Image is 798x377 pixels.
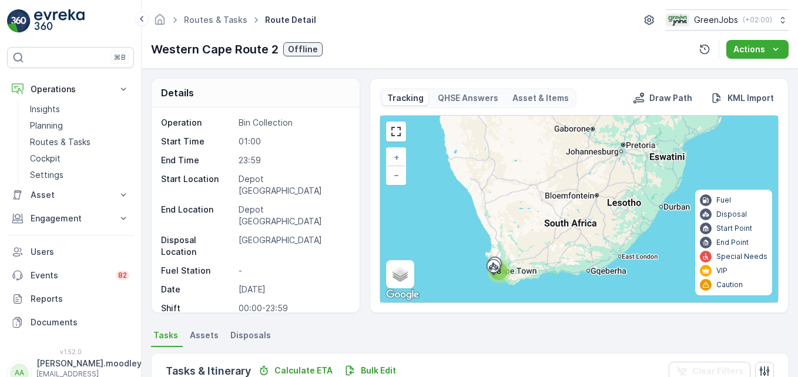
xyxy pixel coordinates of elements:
p: 01:00 [239,136,348,147]
a: Homepage [153,18,166,28]
span: Assets [190,329,219,341]
p: Offline [288,43,318,55]
a: Routes & Tasks [25,134,134,150]
span: Tasks [153,329,178,341]
p: [GEOGRAPHIC_DATA] [239,234,348,258]
p: Depot [GEOGRAPHIC_DATA] [239,204,348,227]
p: Calculate ETA [274,365,333,376]
p: 82 [118,271,127,280]
p: Reports [31,293,129,305]
span: − [394,170,400,180]
button: Actions [726,40,789,59]
div: 0 [380,116,778,302]
p: Asset [31,189,110,201]
a: Zoom In [387,149,405,166]
p: Special Needs [716,252,767,261]
p: Bulk Edit [361,365,396,376]
p: Fuel [716,196,731,205]
p: KML Import [727,92,774,104]
p: Insights [30,103,60,115]
p: Settings [30,169,63,181]
span: Route Detail [263,14,318,26]
a: Layers [387,261,413,287]
img: Green_Jobs_Logo.png [666,14,689,26]
img: logo_light-DOdMpM7g.png [34,9,85,33]
p: Actions [733,43,765,55]
p: Caution [716,280,743,290]
a: Users [7,240,134,264]
p: Clear Filters [692,365,743,377]
p: Events [31,270,109,281]
button: Draw Path [628,91,697,105]
span: + [394,152,399,162]
p: Planning [30,120,63,132]
p: - [239,265,348,277]
p: Date [161,284,234,295]
p: Start Point [716,224,752,233]
p: VIP [716,266,727,275]
a: View Fullscreen [387,123,405,140]
p: 23:59 [239,154,348,166]
a: Reports [7,287,134,311]
p: Western Cape Route 2 [151,41,279,58]
p: Disposal Location [161,234,234,258]
p: Engagement [31,213,110,224]
p: End Location [161,204,234,227]
a: Zoom Out [387,166,405,184]
p: Start Time [161,136,234,147]
p: QHSE Answers [438,92,498,104]
p: End Time [161,154,234,166]
p: Operation [161,117,234,129]
p: Cockpit [30,153,61,164]
p: Users [31,246,129,258]
a: Cockpit [25,150,134,167]
p: Details [161,86,194,100]
p: Operations [31,83,110,95]
p: Tracking [387,92,424,104]
p: 00:00-23:59 [239,302,348,314]
p: ( +02:00 ) [743,15,772,25]
button: Operations [7,78,134,101]
p: Draw Path [649,92,692,104]
a: Events82 [7,264,134,287]
img: Google [383,287,422,302]
p: ⌘B [114,53,126,62]
button: GreenJobs(+02:00) [666,9,789,31]
a: Insights [25,101,134,117]
button: KML Import [706,91,779,105]
p: Bin Collection [239,117,348,129]
p: End Point [716,238,749,247]
a: Settings [25,167,134,183]
p: [PERSON_NAME].moodley [36,358,142,369]
a: Routes & Tasks [184,15,247,25]
span: v 1.52.0 [7,348,134,355]
p: Documents [31,317,129,328]
p: Fuel Station [161,265,234,277]
p: Disposal [716,210,747,219]
button: Asset [7,183,134,207]
p: GreenJobs [694,14,738,26]
img: logo [7,9,31,33]
p: [DATE] [239,284,348,295]
p: Routes & Tasks [30,136,90,148]
a: Planning [25,117,134,134]
p: Depot [GEOGRAPHIC_DATA] [239,173,348,197]
a: Documents [7,311,134,334]
a: Open this area in Google Maps (opens a new window) [383,287,422,302]
span: Disposals [230,329,271,341]
p: Asset & Items [512,92,569,104]
button: Offline [283,42,323,56]
p: Start Location [161,173,234,197]
button: Engagement [7,207,134,230]
p: Shift [161,302,234,314]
